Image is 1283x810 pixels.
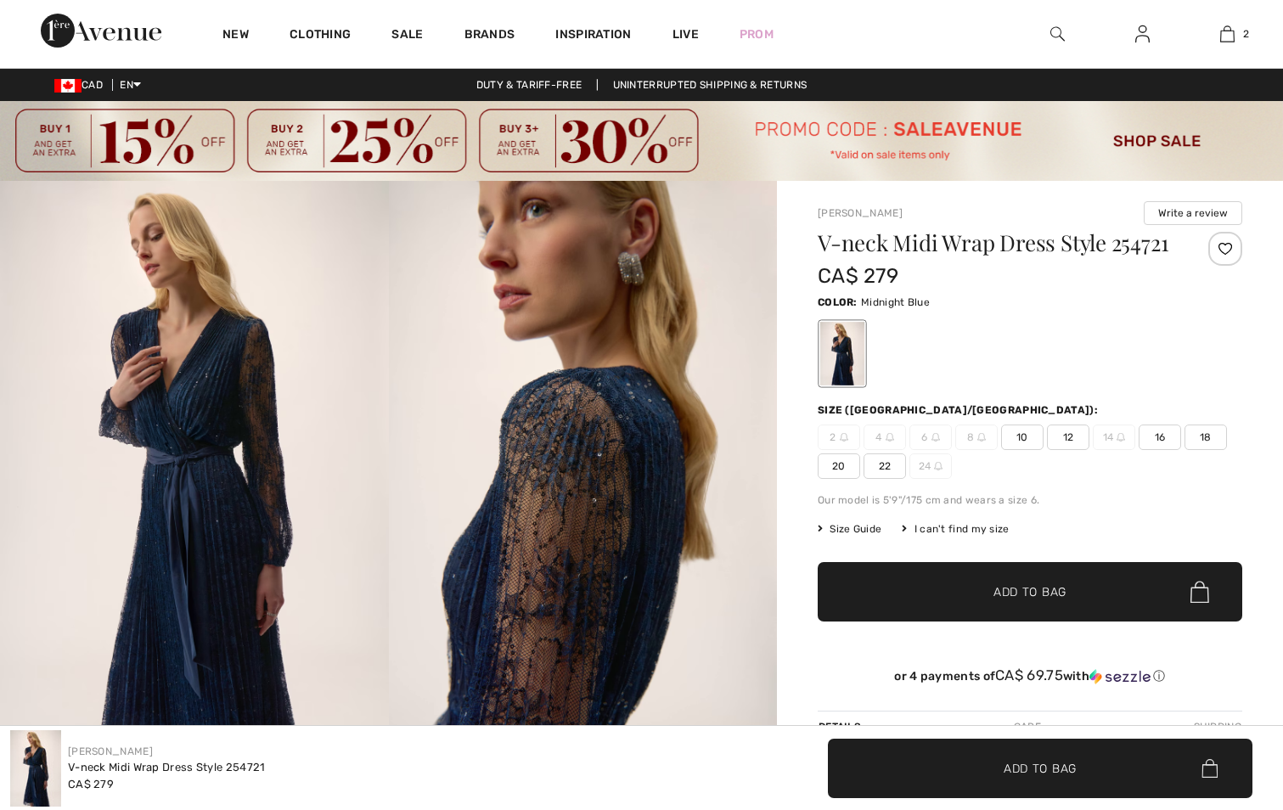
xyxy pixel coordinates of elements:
[818,667,1242,684] div: or 4 payments of with
[1201,759,1218,778] img: Bag.svg
[740,25,774,43] a: Prom
[54,79,110,91] span: CAD
[1144,201,1242,225] button: Write a review
[818,521,881,537] span: Size Guide
[828,739,1252,798] button: Add to Bag
[1190,582,1209,604] img: Bag.svg
[1220,24,1235,44] img: My Bag
[1093,425,1135,450] span: 14
[818,207,903,219] a: [PERSON_NAME]
[1047,425,1089,450] span: 12
[818,492,1242,508] div: Our model is 5'9"/175 cm and wears a size 6.
[555,27,631,45] span: Inspiration
[840,433,848,442] img: ring-m.svg
[818,425,860,450] span: 2
[222,27,249,45] a: New
[909,453,952,479] span: 24
[818,264,898,288] span: CA$ 279
[1185,425,1227,450] span: 18
[120,79,141,91] span: EN
[818,232,1172,254] h1: V-neck Midi Wrap Dress Style 254721
[1001,425,1044,450] span: 10
[864,425,906,450] span: 4
[1050,24,1065,44] img: search the website
[977,433,986,442] img: ring-m.svg
[818,296,858,308] span: Color:
[999,712,1055,742] div: Care
[68,745,153,757] a: [PERSON_NAME]
[902,521,1009,537] div: I can't find my size
[1243,26,1249,42] span: 2
[1089,669,1151,684] img: Sezzle
[41,14,161,48] img: 1ère Avenue
[993,583,1066,601] span: Add to Bag
[1135,24,1150,44] img: My Info
[1139,425,1181,450] span: 16
[68,778,114,790] span: CA$ 279
[818,402,1101,418] div: Size ([GEOGRAPHIC_DATA]/[GEOGRAPHIC_DATA]):
[818,667,1242,690] div: or 4 payments ofCA$ 69.75withSezzle Click to learn more about Sezzle
[68,759,266,776] div: V-neck Midi Wrap Dress Style 254721
[886,433,894,442] img: ring-m.svg
[391,27,423,45] a: Sale
[864,453,906,479] span: 22
[1004,759,1077,777] span: Add to Bag
[931,433,940,442] img: ring-m.svg
[955,425,998,450] span: 8
[818,712,865,742] div: Details
[861,296,930,308] span: Midnight Blue
[1117,433,1125,442] img: ring-m.svg
[54,79,82,93] img: Canadian Dollar
[934,462,943,470] img: ring-m.svg
[10,730,61,807] img: V-Neck Midi Wrap Dress Style 254721
[818,453,860,479] span: 20
[290,27,351,45] a: Clothing
[389,181,778,763] img: V-Neck Midi Wrap Dress Style 254721. 2
[995,667,1063,683] span: CA$ 69.75
[820,323,864,386] div: Midnight Blue
[1185,24,1269,44] a: 2
[672,25,699,43] a: Live
[818,562,1242,622] button: Add to Bag
[1122,24,1163,45] a: Sign In
[464,27,515,45] a: Brands
[909,425,952,450] span: 6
